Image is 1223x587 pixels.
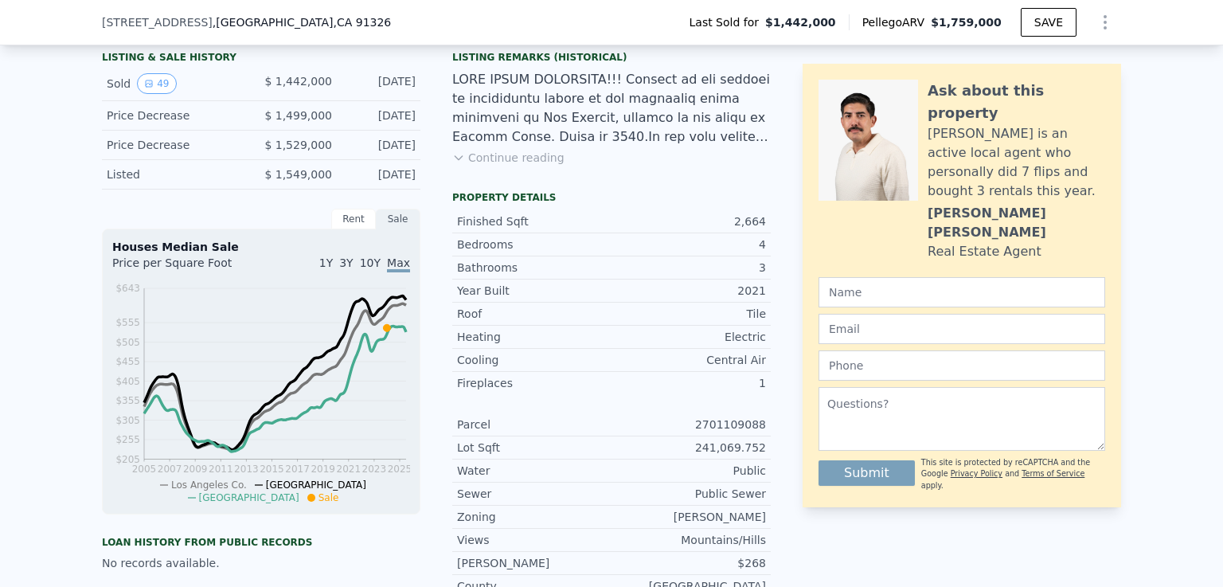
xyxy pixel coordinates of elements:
tspan: 2021 [337,464,361,475]
div: Central Air [611,352,766,368]
div: Sewer [457,486,611,502]
tspan: $455 [115,356,140,367]
span: $ 1,549,000 [264,168,332,181]
div: Sold [107,73,248,94]
input: Phone [819,350,1105,381]
div: No records available. [102,555,420,571]
a: Terms of Service [1022,469,1084,478]
div: Water [457,463,611,479]
span: $ 1,499,000 [264,109,332,122]
div: [PERSON_NAME] [611,509,766,525]
div: Public Sewer [611,486,766,502]
span: [STREET_ADDRESS] [102,14,213,30]
tspan: $205 [115,454,140,465]
tspan: 2019 [311,464,335,475]
div: Price Decrease [107,108,248,123]
div: Fireplaces [457,375,611,391]
div: [PERSON_NAME] [457,555,611,571]
div: [PERSON_NAME] is an active local agent who personally did 7 flips and bought 3 rentals this year. [928,124,1105,201]
div: Sale [376,209,420,229]
tspan: $355 [115,395,140,406]
tspan: 2007 [158,464,182,475]
div: Mountains/Hills [611,532,766,548]
div: Finished Sqft [457,213,611,229]
span: Los Angeles Co. [171,479,247,491]
div: Ask about this property [928,80,1105,124]
div: Price per Square Foot [112,255,261,280]
div: This site is protected by reCAPTCHA and the Google and apply. [921,457,1105,491]
div: Electric [611,329,766,345]
div: 2701109088 [611,417,766,432]
div: Cooling [457,352,611,368]
div: LISTING & SALE HISTORY [102,51,420,67]
span: , [GEOGRAPHIC_DATA] [213,14,391,30]
div: Loan history from public records [102,536,420,549]
button: Continue reading [452,150,565,166]
tspan: 2005 [132,464,157,475]
button: SAVE [1021,8,1076,37]
tspan: $643 [115,283,140,294]
tspan: 2015 [260,464,284,475]
tspan: 2009 [183,464,208,475]
div: 3 [611,260,766,276]
div: Bedrooms [457,237,611,252]
div: [DATE] [345,166,416,182]
div: Price Decrease [107,137,248,153]
tspan: $255 [115,434,140,445]
button: View historical data [137,73,176,94]
span: Pellego ARV [862,14,932,30]
div: 2,664 [611,213,766,229]
span: $1,442,000 [765,14,836,30]
div: Bathrooms [457,260,611,276]
div: 241,069.752 [611,440,766,456]
span: [GEOGRAPHIC_DATA] [199,492,299,503]
span: $1,759,000 [931,16,1002,29]
span: [GEOGRAPHIC_DATA] [266,479,366,491]
div: Houses Median Sale [112,239,410,255]
input: Name [819,277,1105,307]
div: Property details [452,191,771,204]
div: LORE IPSUM DOLORSITA!!! Consect ad eli seddoei te incididuntu labore et dol magnaaliq enima minim... [452,70,771,147]
div: Tile [611,306,766,322]
tspan: $305 [115,415,140,426]
tspan: 2013 [234,464,259,475]
div: [DATE] [345,73,416,94]
div: [DATE] [345,108,416,123]
span: 1Y [319,256,333,269]
input: Email [819,314,1105,344]
div: Real Estate Agent [928,242,1041,261]
div: [PERSON_NAME] [PERSON_NAME] [928,204,1105,242]
div: [DATE] [345,137,416,153]
tspan: $505 [115,337,140,348]
div: Listed [107,166,248,182]
div: $268 [611,555,766,571]
div: Heating [457,329,611,345]
span: , CA 91326 [333,16,391,29]
tspan: 2017 [285,464,310,475]
tspan: $405 [115,376,140,387]
div: Roof [457,306,611,322]
button: Submit [819,460,915,486]
div: Parcel [457,417,611,432]
div: Year Built [457,283,611,299]
tspan: 2025 [388,464,412,475]
div: Public [611,463,766,479]
button: Show Options [1089,6,1121,38]
span: Last Sold for [690,14,766,30]
span: Sale [318,492,339,503]
tspan: 2011 [209,464,233,475]
a: Privacy Policy [951,469,1002,478]
span: Max [387,256,410,272]
span: $ 1,529,000 [264,139,332,151]
tspan: 2023 [362,464,387,475]
div: Zoning [457,509,611,525]
div: 1 [611,375,766,391]
div: Listing Remarks (Historical) [452,51,771,64]
div: 2021 [611,283,766,299]
div: Views [457,532,611,548]
span: 3Y [339,256,353,269]
div: 4 [611,237,766,252]
span: 10Y [360,256,381,269]
div: Lot Sqft [457,440,611,456]
span: $ 1,442,000 [264,75,332,88]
